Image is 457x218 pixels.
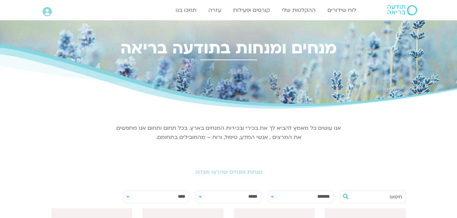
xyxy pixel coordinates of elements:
[387,5,417,15] img: תודעה בריאה
[230,4,273,17] a: קורסים ופעילות
[172,4,200,17] a: תמכו בנו
[278,4,319,17] a: ההקלטות שלי
[39,169,418,175] h2: מנחות ומנחים שהרצו אצלנו:
[115,124,342,142] p: אנו עושים כל מאמץ להביא לך את בכירי ובכירות המנחים בארץ. בכל תחום ותחום אנו מחפשים את המרצים , אנ...
[205,4,225,17] a: עזרה
[351,191,402,202] input: חיפוש
[39,39,418,57] h2: מנחים ומנחות בתודעה בריאה
[324,4,360,17] a: לוח שידורים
